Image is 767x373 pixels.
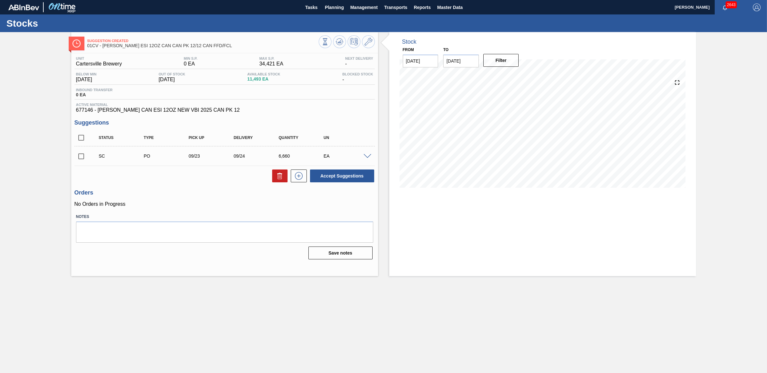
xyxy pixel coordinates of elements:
[350,4,378,11] span: Management
[159,77,185,82] span: [DATE]
[74,201,375,207] p: No Orders in Progress
[76,212,373,221] label: Notes
[73,39,81,48] img: Ícone
[307,169,375,183] div: Accept Suggestions
[344,56,375,67] div: -
[277,135,328,140] div: Quantity
[362,35,375,48] button: Go to Master Data / General
[403,55,438,67] input: mm/dd/yyyy
[87,43,319,48] span: 01CV - CARR ESI 12OZ CAN CAN PK 12/12 CAN FFD/FCL
[269,169,288,182] div: Delete Suggestions
[288,169,307,182] div: New suggestion
[187,153,238,159] div: 09/23/2025
[308,247,373,259] button: Save notes
[277,153,328,159] div: 6,660
[304,4,318,11] span: Tasks
[76,107,373,113] span: 677146 - [PERSON_NAME] CAN ESI 12OZ NEW VBI 2025 CAN PK 12
[259,61,283,67] span: 34,421 EA
[76,103,373,107] span: Active Material
[715,3,735,12] button: Notifications
[184,56,197,60] span: MIN S.P.
[76,61,122,67] span: Cartersville Brewery
[483,54,519,67] button: Filter
[76,88,113,92] span: Inbound Transfer
[348,35,360,48] button: Schedule Inventory
[247,72,280,76] span: Available Stock
[342,72,373,76] span: Blocked Stock
[443,55,479,67] input: mm/dd/yyyy
[345,56,373,60] span: Next Delivery
[322,135,373,140] div: UN
[333,35,346,48] button: Update Chart
[159,72,185,76] span: Out Of Stock
[142,153,193,159] div: Purchase order
[232,153,283,159] div: 09/24/2025
[319,35,332,48] button: Stocks Overview
[259,56,283,60] span: MAX S.P.
[443,48,448,52] label: to
[402,39,417,45] div: Stock
[142,135,193,140] div: Type
[76,72,97,76] span: Below Min
[403,48,414,52] label: From
[74,189,375,196] h3: Orders
[76,92,113,97] span: 0 EA
[322,153,373,159] div: EA
[187,135,238,140] div: Pick up
[310,169,374,182] button: Accept Suggestions
[384,4,407,11] span: Transports
[184,61,197,67] span: 0 EA
[76,56,122,60] span: Unit
[414,4,431,11] span: Reports
[6,20,120,27] h1: Stocks
[232,135,283,140] div: Delivery
[247,77,280,82] span: 11,493 EA
[726,1,737,8] span: 2643
[341,72,375,82] div: -
[8,4,39,10] img: TNhmsLtSVTkK8tSr43FrP2fwEKptu5GPRR3wAAAABJRU5ErkJggg==
[74,119,375,126] h3: Suggestions
[325,4,344,11] span: Planning
[76,77,97,82] span: [DATE]
[97,135,148,140] div: Status
[753,4,761,11] img: Logout
[87,39,319,43] span: Suggestion Created
[437,4,462,11] span: Master Data
[97,153,148,159] div: Suggestion Created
